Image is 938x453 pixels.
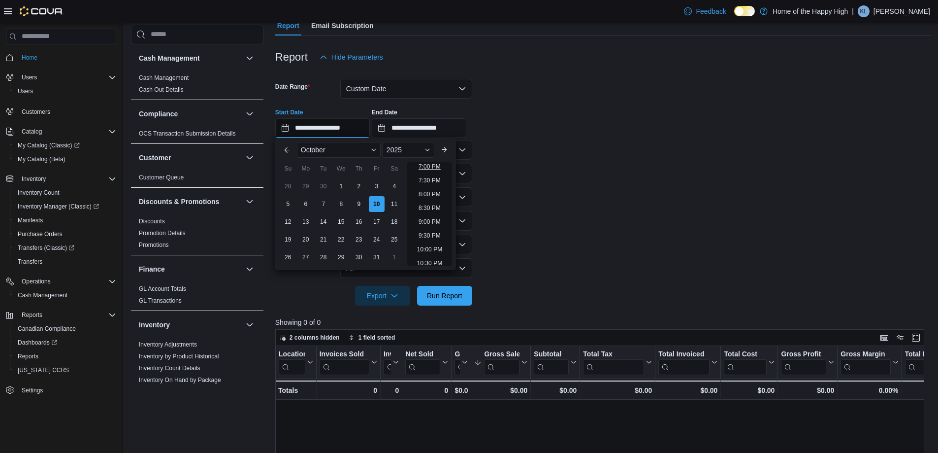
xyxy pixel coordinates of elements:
[139,53,200,63] h3: Cash Management
[301,146,325,154] span: October
[290,334,340,342] span: 2 columns hidden
[319,384,377,396] div: 0
[333,214,349,230] div: day-15
[20,6,64,16] img: Cova
[139,364,200,372] span: Inventory Count Details
[280,196,296,212] div: day-5
[10,288,120,302] button: Cash Management
[280,161,296,176] div: Su
[781,350,834,375] button: Gross Profit
[484,350,519,359] div: Gross Sales
[275,83,310,91] label: Date Range
[658,350,710,359] div: Total Invoiced
[139,241,169,249] span: Promotions
[131,172,263,187] div: Customer
[22,108,50,116] span: Customers
[18,216,43,224] span: Manifests
[878,332,890,344] button: Keyboard shortcuts
[18,366,69,374] span: [US_STATE] CCRS
[14,350,116,362] span: Reports
[139,264,165,274] h3: Finance
[298,178,314,194] div: day-29
[131,128,263,143] div: Compliance
[583,350,652,375] button: Total Tax
[14,323,116,335] span: Canadian Compliance
[244,263,256,275] button: Finance
[316,232,331,247] div: day-21
[139,53,242,63] button: Cash Management
[858,5,870,17] div: Kara Ludwar
[18,87,33,95] span: Users
[10,363,120,377] button: [US_STATE] CCRS
[372,118,466,138] input: Press the down key to open a popover containing a calendar.
[351,214,367,230] div: day-16
[405,350,440,359] div: Net Sold
[333,249,349,265] div: day-29
[18,141,80,149] span: My Catalog (Classic)
[427,291,462,301] span: Run Report
[10,152,120,166] button: My Catalog (Beta)
[14,201,103,212] a: Inventory Manager (Classic)
[18,126,46,138] button: Catalog
[534,350,569,359] div: Subtotal
[458,170,466,177] button: Open list of options
[680,1,730,21] a: Feedback
[18,173,50,185] button: Inventory
[319,350,369,359] div: Invoices Sold
[278,384,313,396] div: Totals
[279,350,305,375] div: Location
[696,6,726,16] span: Feedback
[534,384,577,396] div: $0.00
[244,152,256,164] button: Customer
[415,188,445,200] li: 8:00 PM
[10,227,120,241] button: Purchase Orders
[583,384,652,396] div: $0.00
[319,350,377,375] button: Invoices Sold
[18,276,55,287] button: Operations
[454,350,460,359] div: Gift Cards
[372,108,397,116] label: End Date
[279,350,305,359] div: Location
[139,297,182,304] a: GL Transactions
[18,309,116,321] span: Reports
[279,142,295,158] button: Previous Month
[275,51,308,63] h3: Report
[280,178,296,194] div: day-28
[316,196,331,212] div: day-7
[10,84,120,98] button: Users
[454,350,468,375] button: Gift Cards
[10,349,120,363] button: Reports
[860,5,868,17] span: KL
[18,126,116,138] span: Catalog
[22,175,46,183] span: Inventory
[10,186,120,200] button: Inventory Count
[14,289,116,301] span: Cash Management
[18,52,41,64] a: Home
[355,286,410,306] button: Export
[319,350,369,375] div: Invoices Sold
[2,308,120,322] button: Reports
[333,161,349,176] div: We
[583,350,644,359] div: Total Tax
[436,142,452,158] button: Next month
[18,339,57,347] span: Dashboards
[139,153,242,163] button: Customer
[2,275,120,288] button: Operations
[14,350,42,362] a: Reports
[361,286,404,306] span: Export
[384,384,399,396] div: 0
[415,216,445,228] li: 9:00 PM
[910,332,922,344] button: Enter fullscreen
[14,187,64,199] a: Inventory Count
[10,200,120,213] a: Inventory Manager (Classic)
[139,130,236,137] a: OCS Transaction Submission Details
[369,232,385,247] div: day-24
[10,139,120,152] a: My Catalog (Classic)
[458,193,466,201] button: Open list of options
[781,350,826,375] div: Gross Profit
[14,187,116,199] span: Inventory Count
[139,353,219,360] a: Inventory by Product Historical
[14,364,116,376] span: Washington CCRS
[275,118,370,138] input: Press the down key to enter a popover containing a calendar. Press the escape key to close the po...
